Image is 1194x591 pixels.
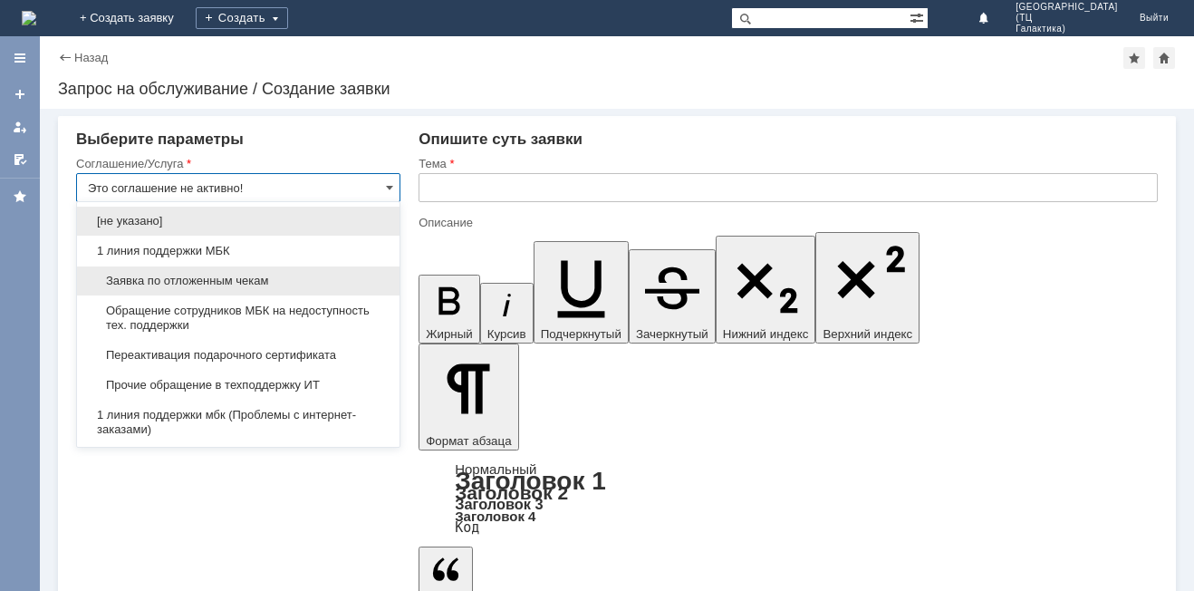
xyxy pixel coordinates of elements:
a: Нормальный [455,461,536,477]
a: Мои заявки [5,112,34,141]
span: 1 линия поддержки мбк (Проблемы с интернет-заказами) [88,408,389,437]
button: Жирный [419,275,480,344]
span: 1 линия поддержки МБК [88,244,389,258]
button: Курсив [480,283,534,344]
div: Создать [196,7,288,29]
span: Расширенный поиск [910,8,928,25]
button: Зачеркнутый [629,249,716,344]
span: [не указано] [88,214,389,228]
span: Формат абзаца [426,434,511,448]
a: Заголовок 4 [455,509,535,524]
img: logo [22,11,36,25]
span: (ТЦ [1016,13,1118,24]
span: Переактивация подарочного сертификата [88,348,389,363]
span: Жирный [426,327,473,341]
a: Создать заявку [5,80,34,109]
div: Запрос на обслуживание / Создание заявки [58,80,1176,98]
span: Верхний индекс [823,327,912,341]
a: Код [455,519,479,536]
div: Описание [419,217,1154,228]
span: Обращение сотрудников МБК на недоступность тех. поддержки [88,304,389,333]
div: Соглашение/Услуга [76,158,397,170]
a: Заголовок 3 [455,496,543,512]
span: Нижний индекс [723,327,809,341]
span: Прочие обращение в техподдержку ИТ [88,378,389,392]
a: Мои согласования [5,145,34,174]
div: Сделать домашней страницей [1153,47,1175,69]
span: Опишите суть заявки [419,131,583,148]
span: Подчеркнутый [541,327,621,341]
a: Заголовок 2 [455,482,568,503]
button: Нижний индекс [716,236,816,344]
a: Заголовок 1 [455,467,606,495]
button: Верхний индекс [815,232,920,344]
span: [GEOGRAPHIC_DATA] [1016,2,1118,13]
span: Галактика) [1016,24,1118,34]
span: Выберите параметры [76,131,244,148]
button: Формат абзаца [419,344,518,451]
button: Подчеркнутый [534,241,629,344]
span: Курсив [487,327,526,341]
a: Назад [74,51,108,64]
span: Зачеркнутый [636,327,708,341]
span: Заявка по отложенным чекам [88,274,389,288]
a: Перейти на домашнюю страницу [22,11,36,25]
div: Тема [419,158,1154,170]
div: Добавить в избранное [1123,47,1145,69]
div: Формат абзаца [419,463,1158,534]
